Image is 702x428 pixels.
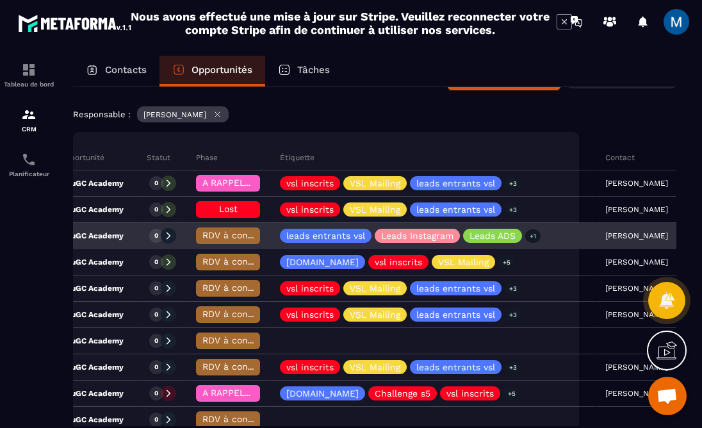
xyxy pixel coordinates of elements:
p: 0 [154,179,158,188]
p: VSL Mailing [350,179,400,188]
p: +5 [498,256,515,269]
div: Ouvrir le chat [648,377,687,415]
p: +3 [505,177,521,190]
p: vsl inscrits [286,179,334,188]
p: Planificateur [3,170,54,177]
p: Contact [605,152,635,163]
span: RDV à conf. A RAPPELER [202,283,310,293]
p: VSL Mailing [350,284,400,293]
p: Étiquette [280,152,314,163]
p: Tâches [297,64,330,76]
p: leads entrants vsl [416,363,495,372]
p: 0 [154,231,158,240]
img: formation [21,62,37,78]
span: RDV à conf. A RAPPELER [202,414,310,424]
p: 0 [154,284,158,293]
span: A RAPPELER/GHOST/NO SHOW✖️ [202,388,347,398]
p: [DOMAIN_NAME] [286,258,359,267]
span: A RAPPELER/GHOST/NO SHOW✖️ [202,177,347,188]
p: +3 [505,203,521,217]
p: vsl inscrits [286,284,334,293]
p: vsl inscrits [286,205,334,214]
p: vsl inscrits [446,389,494,398]
p: vsl inscrits [286,310,334,319]
p: Challenge s5 [375,389,430,398]
p: [PERSON_NAME] [143,110,206,119]
a: formationformationTableau de bord [3,53,54,97]
span: RDV à conf. A RAPPELER [202,361,310,372]
p: 0 [154,310,158,319]
p: VSL Mailing [438,258,489,267]
p: leads entrants vsl [416,284,495,293]
p: VSL Mailing [350,363,400,372]
p: vsl inscrits [375,258,422,267]
p: leads entrants vsl [416,205,495,214]
a: Tâches [265,56,343,86]
span: RDV à conf. A RAPPELER [202,335,310,345]
p: 0 [154,389,158,398]
p: Tableau de bord [3,81,54,88]
a: Contacts [73,56,159,86]
span: RDV à conf. A RAPPELER [202,256,310,267]
p: Phase [196,152,218,163]
p: leads entrants vsl [416,310,495,319]
p: Opportunités [192,64,252,76]
p: [DOMAIN_NAME] [286,389,359,398]
p: Statut [147,152,170,163]
a: Opportunités [159,56,265,86]
p: +3 [505,308,521,322]
p: vsl inscrits [286,363,334,372]
a: formationformationCRM [3,97,54,142]
img: logo [18,12,133,35]
p: 0 [154,363,158,372]
p: +3 [505,361,521,374]
p: +3 [505,282,521,295]
span: RDV à conf. A RAPPELER [202,309,310,319]
p: VSL Mailing [350,310,400,319]
a: schedulerschedulerPlanificateur [3,142,54,187]
p: CRM [3,126,54,133]
p: Leads ADS [469,231,516,240]
img: scheduler [21,152,37,167]
p: Leads Instagram [381,231,453,240]
p: +5 [503,387,520,400]
p: Responsable : [73,110,131,119]
p: 0 [154,336,158,345]
p: 0 [154,258,158,267]
p: Contacts [105,64,147,76]
span: Lost [219,204,238,214]
p: leads entrants vsl [286,231,365,240]
span: RDV à conf. A RAPPELER [202,230,310,240]
img: formation [21,107,37,122]
p: 0 [154,415,158,424]
p: +1 [525,229,541,243]
h2: Nous avons effectué une mise à jour sur Stripe. Veuillez reconnecter votre compte Stripe afin de ... [130,10,550,37]
p: leads entrants vsl [416,179,495,188]
p: VSL Mailing [350,205,400,214]
p: 0 [154,205,158,214]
